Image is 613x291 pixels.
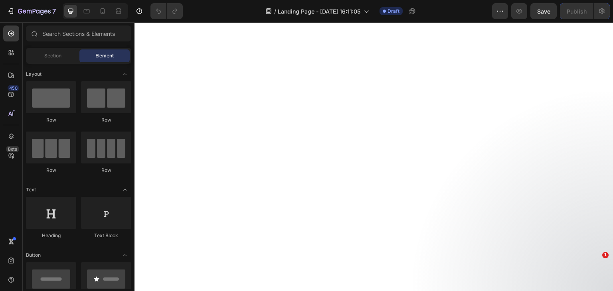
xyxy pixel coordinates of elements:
[134,22,613,291] iframe: Design area
[119,68,131,81] span: Toggle open
[26,186,36,193] span: Text
[8,85,19,91] div: 450
[6,146,19,152] div: Beta
[119,249,131,262] span: Toggle open
[26,252,41,259] span: Button
[537,8,550,15] span: Save
[602,252,609,258] span: 1
[52,6,56,16] p: 7
[3,3,59,19] button: 7
[586,264,605,283] iframe: Intercom live chat
[95,52,114,59] span: Element
[119,183,131,196] span: Toggle open
[26,167,76,174] div: Row
[26,71,42,78] span: Layout
[26,232,76,239] div: Heading
[81,167,131,174] div: Row
[44,52,61,59] span: Section
[530,3,557,19] button: Save
[278,7,360,16] span: Landing Page - [DATE] 16:11:05
[26,26,131,41] input: Search Sections & Elements
[81,116,131,124] div: Row
[388,8,399,15] span: Draft
[26,116,76,124] div: Row
[560,3,593,19] button: Publish
[567,7,587,16] div: Publish
[150,3,183,19] div: Undo/Redo
[81,232,131,239] div: Text Block
[274,7,276,16] span: /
